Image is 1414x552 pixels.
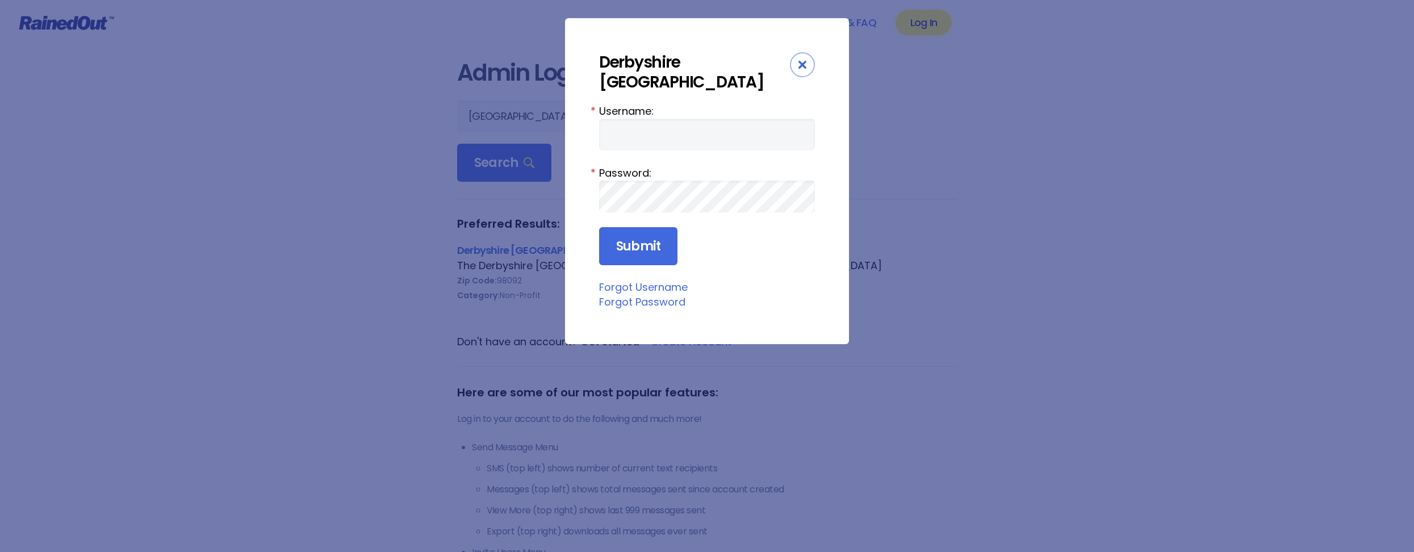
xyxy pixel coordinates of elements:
[599,227,677,266] input: Submit
[790,52,815,77] div: Close
[599,52,790,92] div: Derbyshire [GEOGRAPHIC_DATA]
[599,280,688,294] a: Forgot Username
[599,103,815,119] label: Username:
[599,165,815,181] label: Password:
[599,295,685,309] a: Forgot Password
